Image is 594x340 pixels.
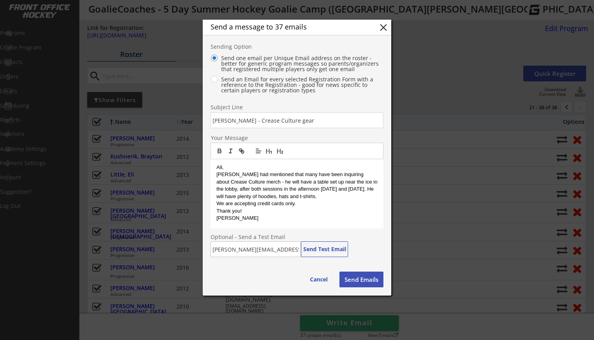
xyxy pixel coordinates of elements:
[219,55,379,72] label: Send one email per Unique Email address on the roster - better for generic program messages so pa...
[216,208,378,215] p: Thank you!
[211,23,365,30] div: Send a message to 37 emails
[216,200,378,207] p: We are accepting credit cards only.
[211,112,383,128] input: Type here...
[211,241,301,257] input: Email address
[219,77,379,93] label: Send an Email for every selected Registration Form with a reference to the Registration - good fo...
[211,135,266,141] div: Your Message
[216,171,378,200] p: [PERSON_NAME] had mentioned that many have been inquiring about Crease Culture merch - he will ha...
[216,164,378,171] p: All,
[253,146,264,156] span: Text alignment
[302,272,335,287] button: Cancel
[378,22,389,33] button: close
[211,105,266,110] div: Subject Line
[216,215,378,222] p: [PERSON_NAME]
[301,241,348,257] button: Send Test Email
[339,272,383,287] button: Send Emails
[211,44,266,50] div: Sending Option
[211,234,383,240] div: Optional - Send a Test Email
